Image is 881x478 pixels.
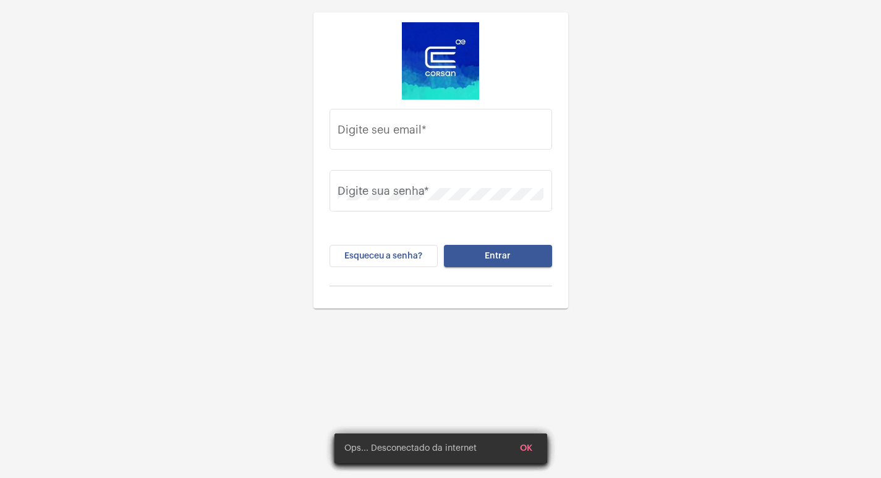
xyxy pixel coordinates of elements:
[344,252,422,260] span: Esqueceu a senha?
[485,252,511,260] span: Entrar
[444,245,552,267] button: Entrar
[330,245,438,267] button: Esqueceu a senha?
[520,444,532,453] span: OK
[402,22,479,100] img: d4669ae0-8c07-2337-4f67-34b0df7f5ae4.jpeg
[338,126,543,139] input: Digite seu email
[344,442,477,455] span: Ops... Desconectado da internet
